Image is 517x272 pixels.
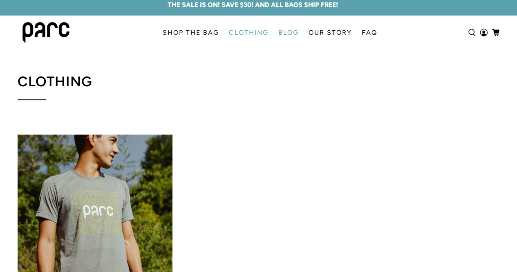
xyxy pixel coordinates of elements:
nav: main navigation [158,16,382,49]
h1: Clothing [18,74,92,90]
a: OUR STORY [304,21,357,44]
img: parc bag logo [22,22,69,43]
a: SHOP THE BAG [158,21,224,44]
a: FAQ [357,21,382,44]
a: BLOG [273,21,304,44]
a: CLOTHING [224,21,273,44]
